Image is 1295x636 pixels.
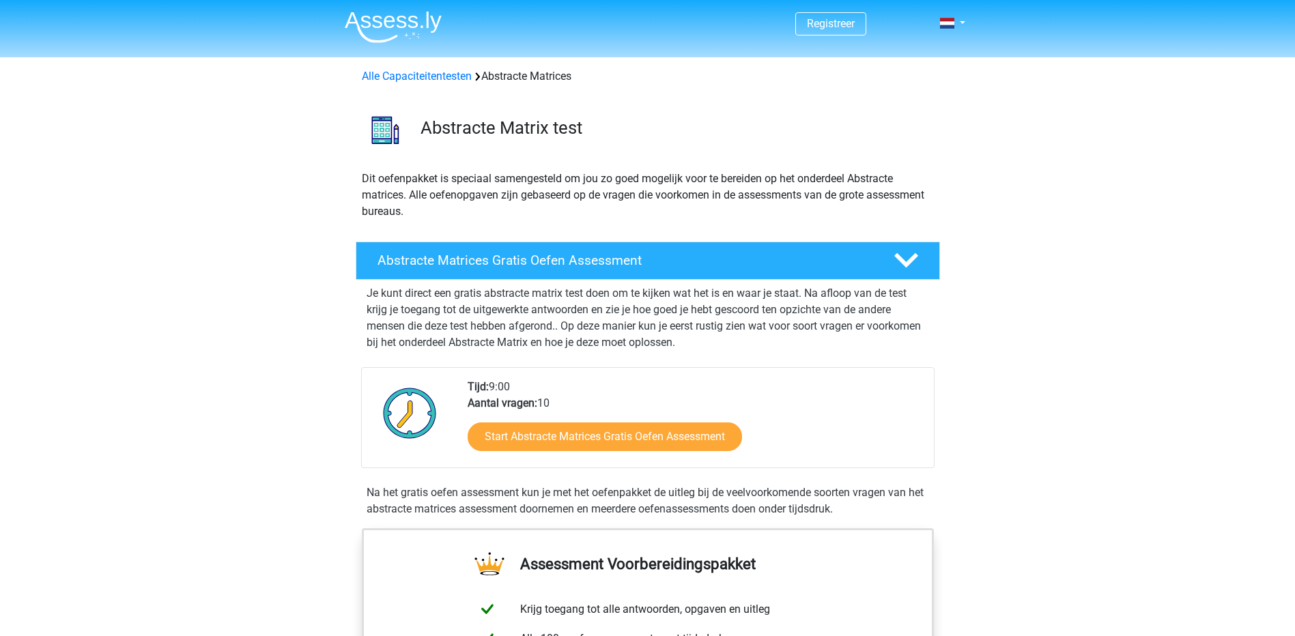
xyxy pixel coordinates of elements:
div: Na het gratis oefen assessment kun je met het oefenpakket de uitleg bij de veelvoorkomende soorte... [361,485,935,517]
img: Klok [375,379,444,447]
b: Aantal vragen: [468,396,537,409]
p: Dit oefenpakket is speciaal samengesteld om jou zo goed mogelijk voor te bereiden op het onderdee... [362,171,934,220]
a: Abstracte Matrices Gratis Oefen Assessment [350,242,945,280]
div: 9:00 10 [457,379,933,467]
div: Abstracte Matrices [356,68,939,85]
a: Start Abstracte Matrices Gratis Oefen Assessment [468,422,742,451]
img: Assessly [345,11,442,43]
a: Registreer [807,17,855,30]
a: Alle Capaciteitentesten [362,70,472,83]
h4: Abstracte Matrices Gratis Oefen Assessment [378,252,872,268]
b: Tijd: [468,380,489,393]
h3: Abstracte Matrix test [421,117,929,139]
p: Je kunt direct een gratis abstracte matrix test doen om te kijken wat het is en waar je staat. Na... [367,285,929,351]
img: abstracte matrices [356,101,414,159]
